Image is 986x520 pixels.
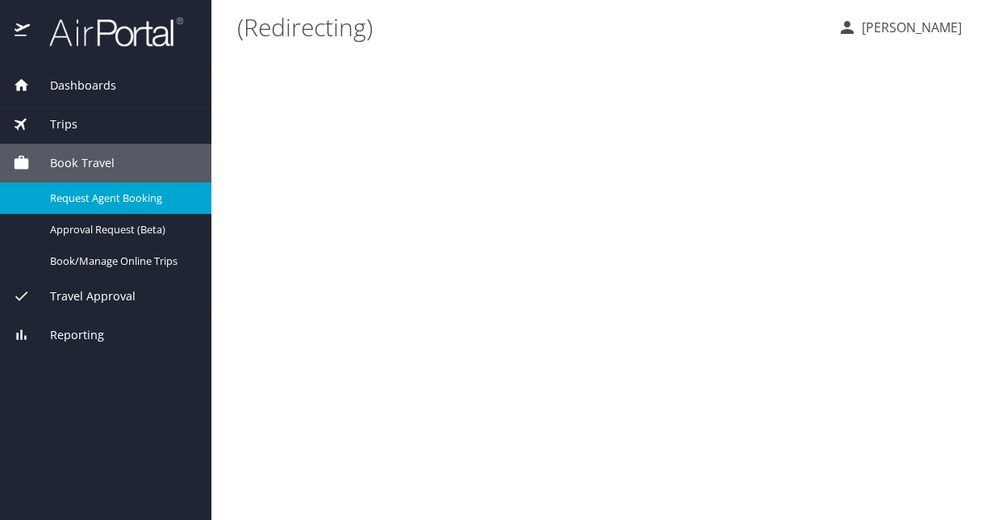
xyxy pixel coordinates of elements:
span: Book/Manage Online Trips [50,254,192,269]
span: Dashboards [30,77,116,94]
span: Trips [30,115,77,133]
p: [PERSON_NAME] [857,18,962,37]
span: Reporting [30,326,104,344]
h1: (Redirecting) [237,2,825,52]
span: Travel Approval [30,287,136,305]
span: Approval Request (Beta) [50,222,192,237]
span: Book Travel [30,154,115,172]
button: [PERSON_NAME] [831,13,968,42]
span: Request Agent Booking [50,191,192,206]
img: airportal-logo.png [31,16,183,48]
img: icon-airportal.png [15,16,31,48]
